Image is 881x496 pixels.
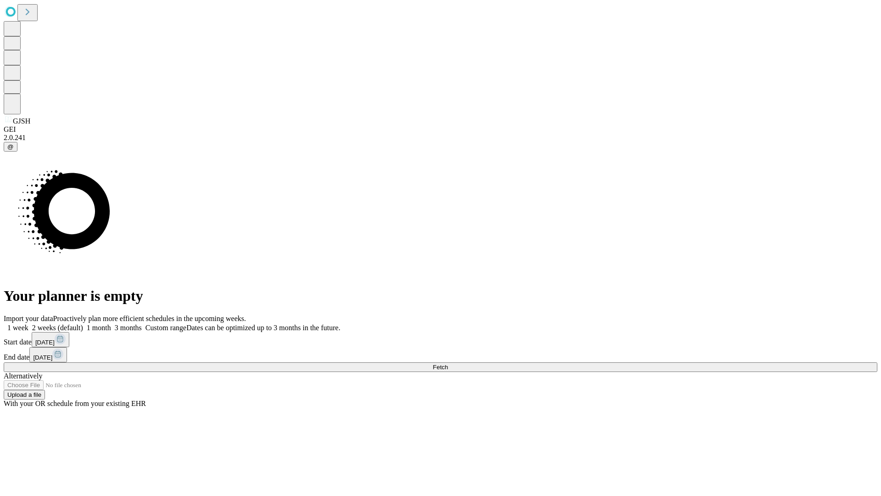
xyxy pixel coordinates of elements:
div: Start date [4,332,877,347]
button: Upload a file [4,390,45,400]
span: With your OR schedule from your existing EHR [4,400,146,407]
span: [DATE] [35,339,55,346]
span: Custom range [145,324,186,332]
span: 2 weeks (default) [32,324,83,332]
span: 1 week [7,324,28,332]
span: Fetch [433,364,448,371]
div: 2.0.241 [4,134,877,142]
button: Fetch [4,362,877,372]
span: [DATE] [33,354,52,361]
div: GEI [4,125,877,134]
button: [DATE] [32,332,69,347]
button: [DATE] [29,347,67,362]
span: 3 months [115,324,142,332]
span: Proactively plan more efficient schedules in the upcoming weeks. [53,315,246,322]
div: End date [4,347,877,362]
h1: Your planner is empty [4,287,877,304]
span: GJSH [13,117,30,125]
span: Dates can be optimized up to 3 months in the future. [186,324,340,332]
button: @ [4,142,17,152]
span: Alternatively [4,372,42,380]
span: Import your data [4,315,53,322]
span: @ [7,143,14,150]
span: 1 month [87,324,111,332]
